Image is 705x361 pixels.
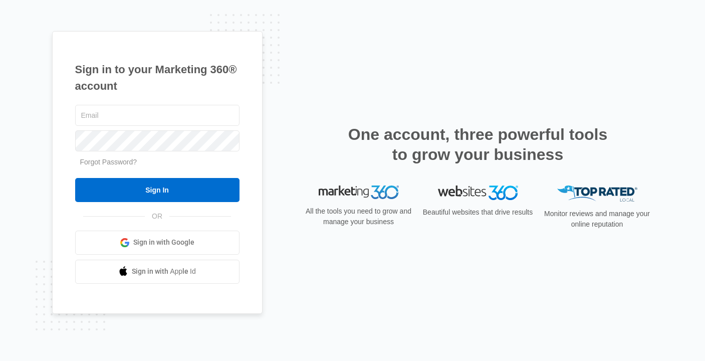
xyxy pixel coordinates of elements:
p: Monitor reviews and manage your online reputation [541,209,653,230]
input: Sign In [75,178,240,202]
a: Forgot Password? [80,158,137,166]
p: Beautiful websites that drive results [422,207,534,218]
span: OR [145,211,169,222]
img: Top Rated Local [557,186,637,202]
p: All the tools you need to grow and manage your business [303,206,415,227]
h1: Sign in to your Marketing 360® account [75,61,240,94]
a: Sign in with Google [75,231,240,255]
a: Sign in with Apple Id [75,260,240,284]
input: Email [75,105,240,126]
span: Sign in with Apple Id [132,266,196,277]
img: Marketing 360 [319,186,399,200]
h2: One account, three powerful tools to grow your business [345,124,611,164]
span: Sign in with Google [133,237,194,248]
img: Websites 360 [438,186,518,200]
